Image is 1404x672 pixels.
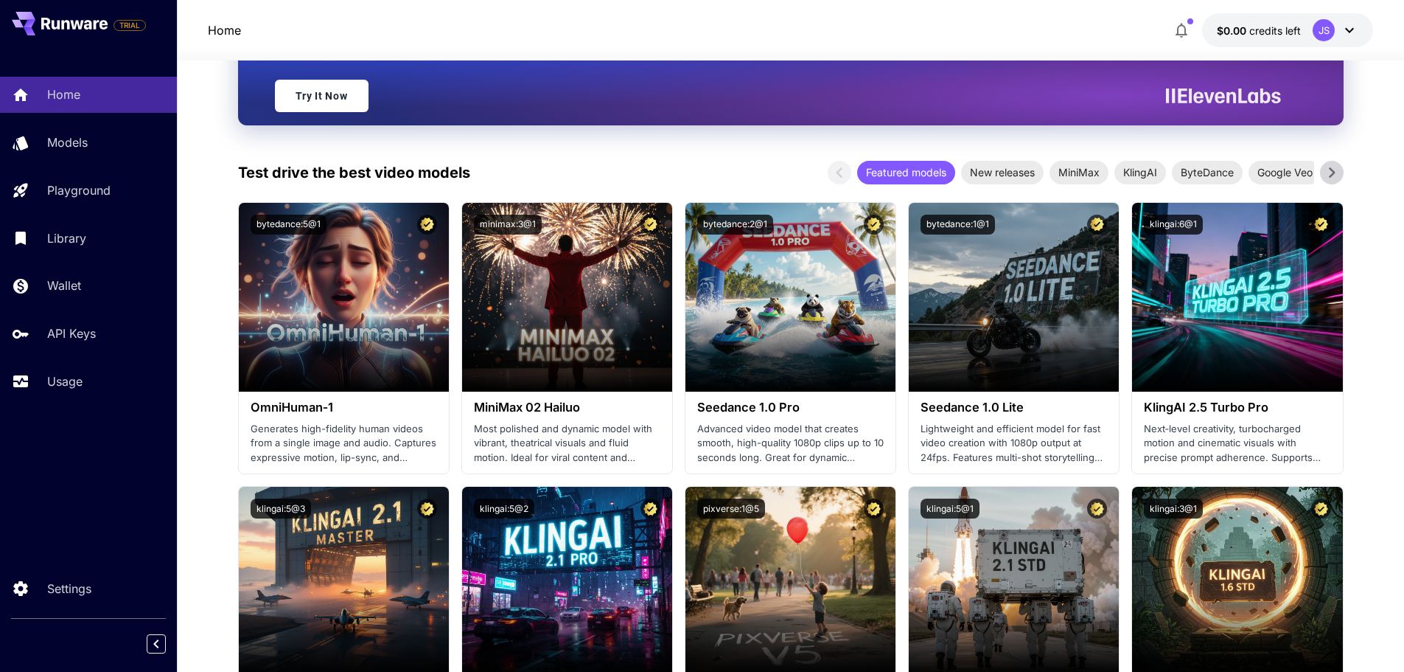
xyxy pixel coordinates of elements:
[1144,401,1330,415] h3: KlingAI 2.5 Turbo Pro
[47,134,88,151] p: Models
[857,161,955,184] div: Featured models
[474,401,660,415] h3: MiniMax 02 Hailuo
[909,203,1119,392] img: alt
[857,164,955,180] span: Featured models
[864,215,884,235] button: Certified Model – Vetted for best performance and includes a commercial license.
[113,16,146,34] span: Add your payment card to enable full platform functionality.
[417,215,437,235] button: Certified Model – Vetted for best performance and includes a commercial license.
[921,499,979,519] button: klingai:5@1
[697,215,773,235] button: bytedance:2@1
[1217,23,1301,38] div: $0.00
[1248,164,1321,180] span: Google Veo
[47,229,86,247] p: Library
[1217,24,1249,37] span: $0.00
[864,499,884,519] button: Certified Model – Vetted for best performance and includes a commercial license.
[1172,161,1243,184] div: ByteDance
[158,631,177,657] div: Collapse sidebar
[251,215,326,235] button: bytedance:5@1
[1202,13,1373,47] button: $0.00JS
[47,580,91,597] p: Settings
[251,499,311,519] button: klingai:5@3
[251,422,437,465] p: Generates high-fidelity human videos from a single image and audio. Captures expressive motion, l...
[1144,422,1330,465] p: Next‑level creativity, turbocharged motion and cinematic visuals with precise prompt adherence. S...
[47,181,111,199] p: Playground
[1114,164,1166,180] span: KlingAI
[275,80,369,112] a: Try It Now
[47,86,80,103] p: Home
[208,21,241,39] a: Home
[474,215,542,235] button: minimax:3@1
[685,203,895,392] img: alt
[462,203,672,392] img: alt
[1087,215,1107,235] button: Certified Model – Vetted for best performance and includes a commercial license.
[961,161,1044,184] div: New releases
[47,325,96,342] p: API Keys
[208,21,241,39] nav: breadcrumb
[239,203,449,392] img: alt
[417,499,437,519] button: Certified Model – Vetted for best performance and includes a commercial license.
[1172,164,1243,180] span: ByteDance
[921,422,1107,465] p: Lightweight and efficient model for fast video creation with 1080p output at 24fps. Features mult...
[961,164,1044,180] span: New releases
[697,499,765,519] button: pixverse:1@5
[47,277,81,294] p: Wallet
[1311,215,1331,235] button: Certified Model – Vetted for best performance and includes a commercial license.
[47,373,83,390] p: Usage
[1132,203,1342,392] img: alt
[1144,499,1203,519] button: klingai:3@1
[921,215,995,235] button: bytedance:1@1
[238,162,470,184] p: Test drive the best video models
[474,422,660,465] p: Most polished and dynamic model with vibrant, theatrical visuals and fluid motion. Ideal for vira...
[921,401,1107,415] h3: Seedance 1.0 Lite
[474,499,534,519] button: klingai:5@2
[1144,215,1203,235] button: klingai:6@1
[1248,161,1321,184] div: Google Veo
[1049,161,1108,184] div: MiniMax
[114,20,145,31] span: TRIAL
[640,499,660,519] button: Certified Model – Vetted for best performance and includes a commercial license.
[697,401,884,415] h3: Seedance 1.0 Pro
[1313,19,1335,41] div: JS
[147,634,166,654] button: Collapse sidebar
[1249,24,1301,37] span: credits left
[697,422,884,465] p: Advanced video model that creates smooth, high-quality 1080p clips up to 10 seconds long. Great f...
[1049,164,1108,180] span: MiniMax
[1114,161,1166,184] div: KlingAI
[640,215,660,235] button: Certified Model – Vetted for best performance and includes a commercial license.
[251,401,437,415] h3: OmniHuman‑1
[1087,499,1107,519] button: Certified Model – Vetted for best performance and includes a commercial license.
[1311,499,1331,519] button: Certified Model – Vetted for best performance and includes a commercial license.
